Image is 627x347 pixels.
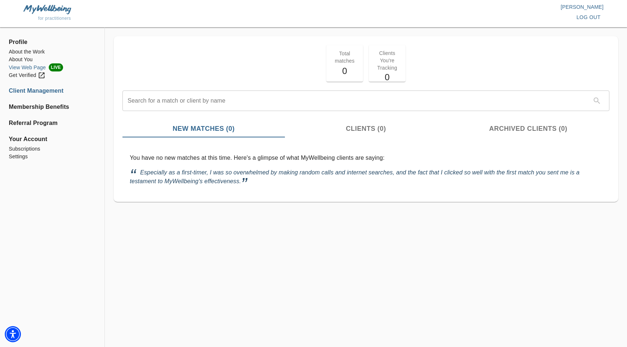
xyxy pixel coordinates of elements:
[9,153,96,160] a: Settings
[9,71,96,79] a: Get Verified
[130,154,602,162] p: You have no new matches at this time. Here's a glimpse of what MyWellbeing clients are saying:
[9,63,96,71] li: View Web Page
[573,11,604,24] button: log out
[9,63,96,71] a: View Web PageLIVE
[331,65,359,77] h5: 0
[9,145,96,153] a: Subscriptions
[9,56,96,63] a: About You
[9,38,96,47] span: Profile
[23,5,71,14] img: MyWellbeing
[9,103,96,111] a: Membership Benefits
[49,63,63,71] span: LIVE
[373,49,401,71] p: Clients You're Tracking
[373,71,401,83] h5: 0
[9,86,96,95] a: Client Management
[38,16,71,21] span: for practitioners
[130,168,602,186] p: Especially as a first-timer, I was so overwhelmed by making random calls and internet searches, a...
[289,124,443,134] span: Clients (0)
[451,124,605,134] span: Archived Clients (0)
[9,135,96,144] span: Your Account
[576,13,601,22] span: log out
[313,3,604,11] p: [PERSON_NAME]
[331,50,359,64] p: Total matches
[127,124,280,134] span: New Matches (0)
[9,119,96,128] a: Referral Program
[9,48,96,56] a: About the Work
[5,326,21,342] div: Accessibility Menu
[9,71,45,79] div: Get Verified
